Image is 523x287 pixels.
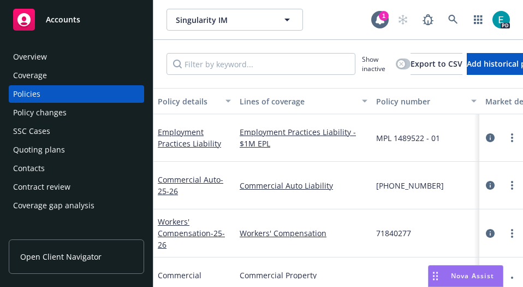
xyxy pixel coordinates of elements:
span: Nova Assist [451,271,494,280]
span: 71840277 [376,227,411,239]
a: Commercial Property [240,270,367,281]
a: Contacts [9,160,144,177]
a: Commercial Auto [158,174,223,196]
a: Overview [9,48,144,66]
a: Policy changes [9,104,144,121]
div: Lines of coverage [240,96,355,107]
a: Commercial Auto Liability [240,180,367,191]
button: Policy details [153,88,235,114]
div: Drag to move [429,266,442,286]
span: Accounts [46,15,80,24]
input: Filter by keyword... [167,53,355,75]
a: Contract review [9,178,144,196]
span: MPL 1489522 - 01 [376,132,440,144]
div: Policy details [158,96,219,107]
button: Nova Assist [428,265,503,287]
a: Quoting plans [9,141,144,159]
span: Singularity IM [176,14,270,26]
a: Coverage gap analysis [9,197,144,214]
a: Start snowing [392,9,414,31]
a: circleInformation [484,131,497,144]
div: Policies [13,85,40,103]
span: [PHONE_NUMBER] [376,180,444,191]
span: Show inactive [362,55,391,73]
a: Employment Practices Liability [158,127,221,149]
button: Policy number [372,88,481,114]
div: SSC Cases [13,122,50,140]
a: more [506,227,519,240]
div: Coverage [13,67,47,84]
a: Policies [9,85,144,103]
a: SSC Cases [9,122,144,140]
button: Export to CSV [411,53,462,75]
span: D02317096 [376,276,417,287]
div: Contacts [13,160,45,177]
span: Export to CSV [411,58,462,69]
span: Open Client Navigator [20,251,102,262]
div: Contract review [13,178,70,196]
div: Quoting plans [13,141,65,159]
a: more [506,131,519,144]
button: Lines of coverage [235,88,372,114]
button: Singularity IM [167,9,303,31]
a: Coverage [9,67,144,84]
div: Policy number [376,96,465,107]
img: photo [492,11,510,28]
a: Switch app [467,9,489,31]
a: Report a Bug [417,9,439,31]
div: Policy changes [13,104,67,121]
a: Workers' Compensation [158,216,225,250]
a: circleInformation [484,227,497,240]
a: Accounts [9,4,144,35]
a: circleInformation [484,179,497,192]
a: more [506,179,519,192]
div: Coverage gap analysis [13,197,94,214]
div: Overview [13,48,47,66]
a: Workers' Compensation [240,227,367,239]
a: Search [442,9,464,31]
a: Employment Practices Liability - $1M EPL [240,126,367,149]
div: 1 [379,11,389,21]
